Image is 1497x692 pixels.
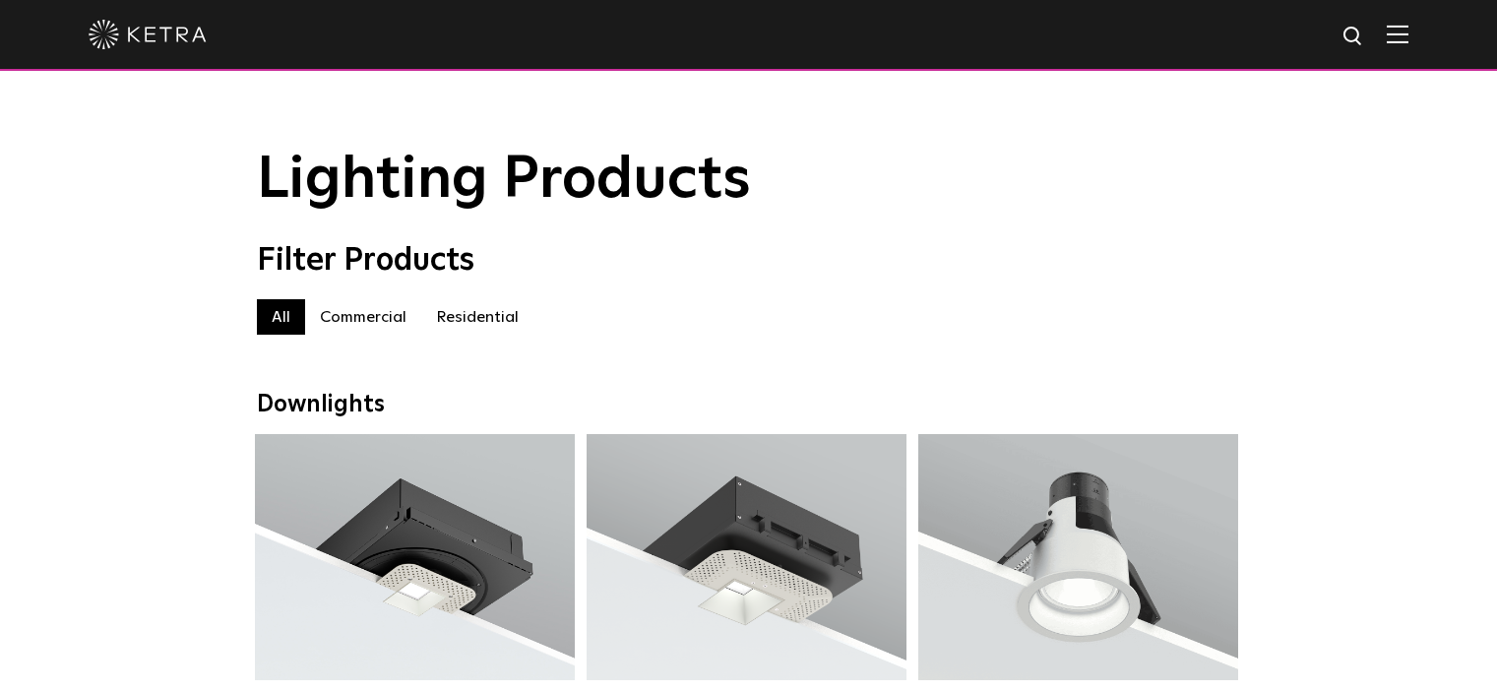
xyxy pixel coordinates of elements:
[257,299,305,335] label: All
[257,151,751,210] span: Lighting Products
[89,20,207,49] img: ketra-logo-2019-white
[1387,25,1408,43] img: Hamburger%20Nav.svg
[257,242,1241,280] div: Filter Products
[1341,25,1366,49] img: search icon
[305,299,421,335] label: Commercial
[257,391,1241,419] div: Downlights
[421,299,533,335] label: Residential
